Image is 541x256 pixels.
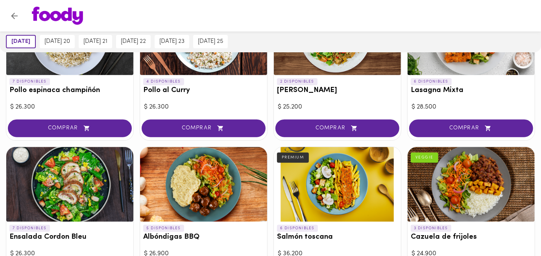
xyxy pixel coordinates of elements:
span: COMPRAR [18,125,122,132]
button: COMPRAR [409,120,533,137]
button: [DATE] 22 [116,35,151,48]
div: $ 25.200 [278,103,397,112]
h3: Pollo al Curry [143,87,264,95]
button: [DATE] 23 [155,35,189,48]
p: 6 DISPONIBLES [277,225,318,232]
img: logo.png [32,7,83,25]
div: $ 28.500 [412,103,531,112]
button: [DATE] 20 [40,35,75,48]
button: COMPRAR [142,120,266,137]
p: 6 DISPONIBLES [411,78,452,85]
span: [DATE] 21 [83,38,107,45]
span: [DATE] 22 [121,38,146,45]
button: [DATE] [6,35,36,48]
h3: [PERSON_NAME] [277,87,398,95]
p: 7 DISPONIBLES [9,78,50,85]
div: Salmón toscana [274,147,401,222]
div: Cazuela de frijoles [408,147,535,222]
div: PREMIUM [277,153,309,163]
span: COMPRAR [151,125,256,132]
span: [DATE] 25 [198,38,223,45]
div: VEGGIE [411,153,438,163]
h3: Albóndigas BBQ [143,233,264,241]
h3: Cazuela de frijoles [411,233,532,241]
span: [DATE] [11,38,30,45]
h3: Lasagna Mixta [411,87,532,95]
div: $ 26.300 [10,103,129,112]
span: COMPRAR [285,125,390,132]
p: 3 DISPONIBLES [411,225,451,232]
p: 4 DISPONIBLES [143,78,184,85]
div: Albóndigas BBQ [140,147,267,222]
div: $ 26.300 [144,103,263,112]
h3: Salmón toscana [277,233,398,241]
span: [DATE] 23 [159,38,185,45]
h3: Ensalada Cordon Bleu [9,233,130,241]
p: 5 DISPONIBLES [143,225,184,232]
p: 2 DISPONIBLES [277,78,318,85]
button: [DATE] 25 [193,35,228,48]
button: [DATE] 21 [79,35,112,48]
p: 7 DISPONIBLES [9,225,50,232]
h3: Pollo espinaca champiñón [9,87,130,95]
button: COMPRAR [275,120,399,137]
button: Volver [5,6,24,26]
iframe: Messagebird Livechat Widget [495,210,533,248]
button: COMPRAR [8,120,132,137]
span: COMPRAR [419,125,523,132]
span: [DATE] 20 [44,38,70,45]
div: Ensalada Cordon Bleu [6,147,133,222]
